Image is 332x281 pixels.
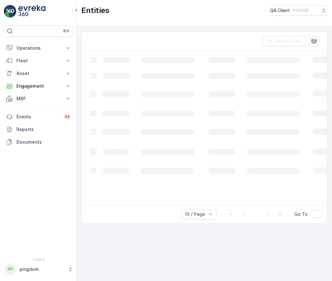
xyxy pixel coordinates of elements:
[4,67,74,80] button: Asset
[4,54,74,67] button: Fleet
[294,211,308,217] span: Go To
[18,5,46,18] img: logo_light-DOdMpM7g.png
[275,38,303,44] p: Clear Filters
[4,42,74,54] button: Operations
[270,7,290,14] p: QA Client
[16,96,61,102] p: MRF
[16,126,71,133] p: Reports
[4,92,74,105] button: MRF
[16,83,61,89] p: Engagement
[4,136,74,148] a: Documents
[16,70,61,77] p: Asset
[16,114,59,120] p: Events
[20,266,65,272] p: pingdom
[270,5,327,16] button: QA Client(+03:00)
[4,110,74,123] a: Events34
[16,139,71,145] p: Documents
[16,45,61,51] p: Operations
[81,5,109,16] p: Entities
[4,5,16,18] img: logo
[4,123,74,136] a: Reports
[5,264,15,274] div: PP
[65,114,70,119] p: 34
[16,58,61,64] p: Fleet
[292,8,309,13] p: ( +03:00 )
[4,258,74,261] span: v 1.52.0
[63,28,69,34] p: ⌘B
[262,36,306,46] button: Clear Filters
[4,263,74,276] button: PPpingdom
[4,80,74,92] button: Engagement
